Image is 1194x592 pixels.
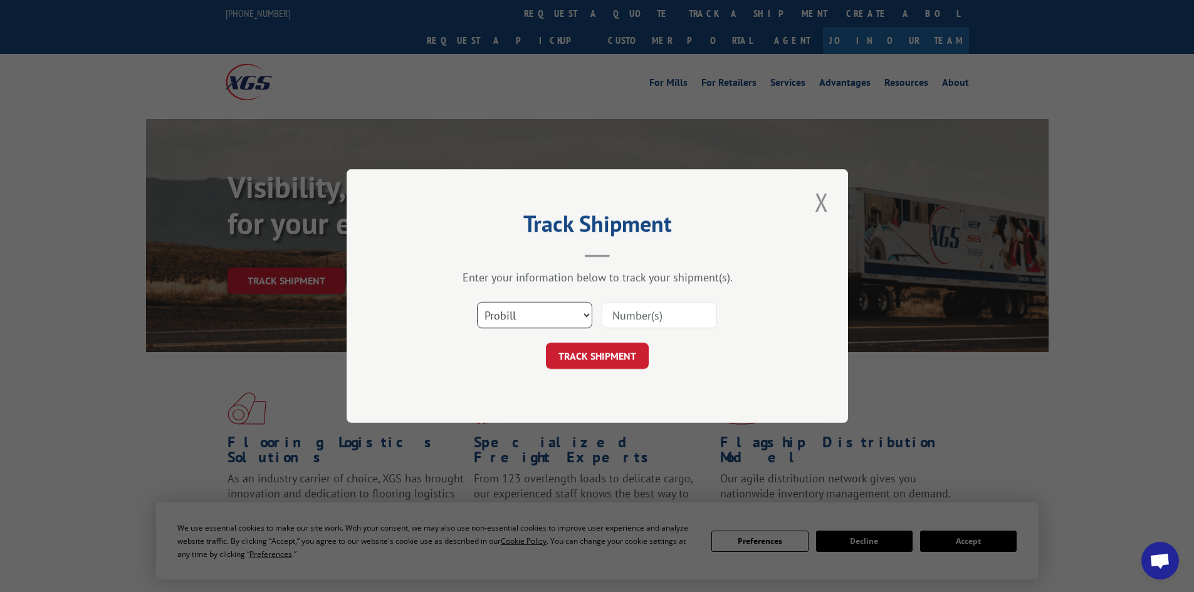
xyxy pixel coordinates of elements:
h2: Track Shipment [409,215,785,239]
button: Close modal [811,185,832,219]
input: Number(s) [602,302,717,328]
button: TRACK SHIPMENT [546,343,649,369]
a: Open chat [1141,542,1179,579]
div: Enter your information below to track your shipment(s). [409,270,785,284]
